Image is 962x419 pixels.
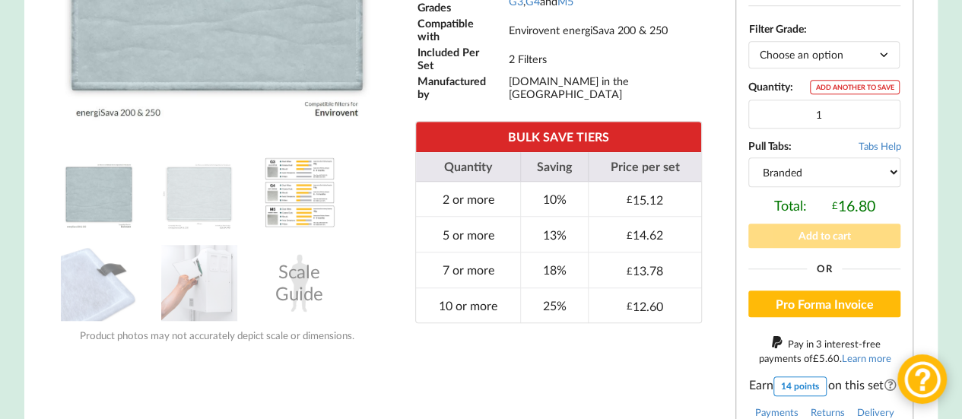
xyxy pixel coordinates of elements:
[417,74,506,101] td: Manufactured by
[857,406,894,418] a: Delivery
[810,80,900,94] div: ADD ANOTHER TO SAVE
[417,45,506,72] td: Included Per Set
[416,152,520,182] th: Quantity
[748,264,900,274] div: Or
[520,182,588,217] td: 10%
[508,74,700,101] td: [DOMAIN_NAME] in the [GEOGRAPHIC_DATA]
[748,376,900,396] span: Earn on this set
[832,197,875,214] div: 16.80
[508,45,700,72] td: 2 Filters
[748,139,792,152] b: Pull Tabs:
[520,152,588,182] th: Saving
[627,227,663,242] div: 14.62
[627,193,633,205] span: £
[758,338,891,364] span: Pay in 3 interest-free payments of .
[627,192,663,207] div: 15.12
[416,287,520,323] td: 10 or more
[754,406,798,418] a: Payments
[812,352,818,364] span: £
[416,122,701,151] th: BULK SAVE TIERS
[773,376,827,396] div: 14 points
[61,245,137,321] img: MVHR Filter with a Black Tag
[774,197,807,214] span: Total:
[748,224,900,247] button: Add to cart
[832,199,838,211] span: £
[811,406,845,418] a: Returns
[627,300,633,312] span: £
[417,16,506,43] td: Compatible with
[841,352,891,364] a: Learn more
[262,245,338,321] div: Scale Guide
[749,22,804,35] label: Filter Grade
[161,154,237,230] img: Envirovent energiSava 200 & 250 Compatible MVHR Filter Replacement Set from MVHR.shop
[262,154,338,230] img: A Table showing a comparison between G3, G4 and M5 for MVHR Filters and their efficiency at captu...
[49,329,386,341] div: Product photos may not accurately depict scale or dimensions.
[416,182,520,217] td: 2 or more
[520,216,588,252] td: 13%
[748,100,900,129] input: Product quantity
[812,352,839,364] div: 5.60
[416,216,520,252] td: 5 or more
[416,252,520,287] td: 7 or more
[520,252,588,287] td: 18%
[858,140,900,152] span: Tabs Help
[161,245,237,321] img: Installing an MVHR Filter
[627,299,663,313] div: 12.60
[520,287,588,323] td: 25%
[627,265,633,277] span: £
[588,152,701,182] th: Price per set
[627,229,633,241] span: £
[748,290,900,318] button: Pro Forma Invoice
[508,16,700,43] td: Envirovent energiSava 200 & 250
[627,263,663,278] div: 13.78
[61,154,137,230] img: Envirovent energiSava 200 & 250 Compatible MVHR Filter Replacement Set from MVHR.shop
